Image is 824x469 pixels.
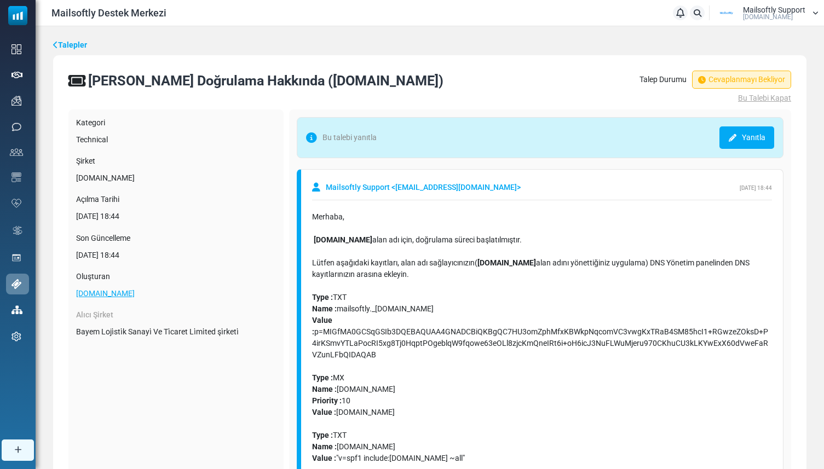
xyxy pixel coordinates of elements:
label: Kategori [76,117,276,129]
div: Bayem Loji̇sti̇k Sanayi̇ Ve Ti̇caret Li̇mi̇ted şi̇rketi̇ [76,326,276,338]
label: Alıcı Şirket [76,309,113,321]
div: p=MIGfMA0GCSqGSIb3DQEBAQUAA4GNADCBiQKBgQC7HU3omZphMfxKBWkpNqcomVC3vwgKxTRaB4SM85hcI1+RGwzeZOksD+P... [312,315,772,372]
div: [DOMAIN_NAME] [312,407,772,430]
label: Oluşturan [76,271,276,282]
strong: Name : [312,442,337,451]
img: domain-health-icon.svg [11,199,21,207]
div: [DATE] 18:44 [76,250,276,261]
strong: Type : [312,293,333,302]
div: TXT [312,292,772,303]
span: Bu talebi yanıtla [306,126,377,149]
strong: Name : [312,304,337,313]
label: Açılma Tarihi [76,194,276,205]
img: sms-icon.png [11,122,21,132]
div: Merhaba, alan adı için, doğrulama süreci başlatılmıştır. Lütfen aşağıdaki kayıtları, alan adı sağ... [312,211,772,292]
strong: Type : [312,373,333,382]
a: [DOMAIN_NAME] [76,289,135,298]
span: Mailsoftly Support < [EMAIL_ADDRESS][DOMAIN_NAME] > [326,182,521,193]
strong: Value : [312,408,336,416]
span: [DATE] 18:44 [740,185,772,191]
img: campaigns-icon.png [11,96,21,106]
span: Mailsoftly Support [743,6,805,14]
img: contacts-icon.svg [10,148,23,156]
strong: Priority : [312,396,342,405]
div: [DOMAIN_NAME] 10 [312,384,772,407]
img: dashboard-icon.svg [11,44,21,54]
a: Talepler [53,39,87,51]
img: settings-icon.svg [11,332,21,341]
strong: Value : [312,316,332,336]
img: workflow.svg [11,224,24,237]
div: MX [312,372,772,384]
div: Talep Durumu [639,71,791,89]
div: [PERSON_NAME] Doğrulama Hakkında ([DOMAIN_NAME]) [88,71,443,91]
img: email-templates-icon.svg [11,172,21,182]
div: [DOMAIN_NAME] [312,441,772,453]
a: Yanıtla [719,126,774,149]
div: [DOMAIN_NAME] [76,172,276,184]
span: Cevaplanmayı Bekliyor [692,71,791,89]
label: Şirket [76,155,276,167]
a: User Logo Mailsoftly Support [DOMAIN_NAME] [713,5,819,21]
strong: [DOMAIN_NAME] [314,235,372,244]
div: mailsoftly._[DOMAIN_NAME] [312,303,772,315]
img: User Logo [713,5,740,21]
strong: Value : [312,454,336,462]
div: TXT [312,430,772,441]
strong: Type : [312,431,333,439]
strong: [DOMAIN_NAME] [477,258,536,267]
span: Mailsoftly Destek Merkezi [51,5,166,20]
div: Technical [76,134,276,146]
label: Son Güncelleme [76,233,276,244]
img: mailsoftly_icon_blue_white.svg [8,6,27,25]
img: support-icon-active.svg [11,279,21,289]
span: [DOMAIN_NAME] [743,14,793,20]
a: Bu Talebi Kapat [639,92,791,104]
strong: Name : [312,385,337,393]
div: [DATE] 18:44 [76,211,276,222]
img: landing_pages.svg [11,253,21,263]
